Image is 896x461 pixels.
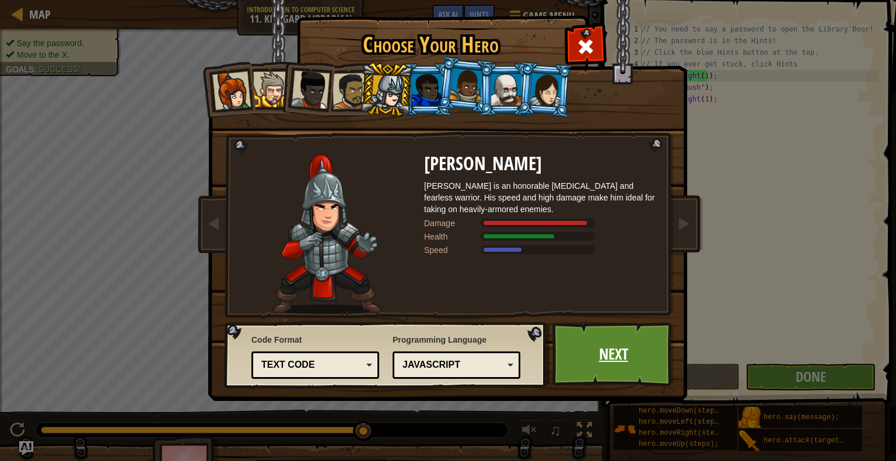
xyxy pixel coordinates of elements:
li: Alejandro the Duelist [320,62,373,117]
a: Next [552,322,674,386]
span: Programming Language [393,334,520,346]
li: Illia Shieldsmith [517,61,573,118]
span: Code Format [251,334,379,346]
div: Deals 180% of listed Warrior weapon damage. [424,217,657,229]
div: [PERSON_NAME] is an honorable [MEDICAL_DATA] and fearless warrior. His speed and high damage make... [424,180,657,215]
img: samurai.pose.png [272,154,381,314]
div: Gains 71% of listed Warrior armor health. [424,231,657,242]
div: JavaScript [402,358,503,372]
div: Health [424,231,482,242]
li: Hattori Hanzō [359,62,414,118]
li: Arryn Stonewall [436,56,494,114]
li: Sir Tharin Thunderfist [241,61,293,114]
h1: Choose Your Hero [299,33,562,57]
li: Okar Stompfoot [479,63,531,116]
div: Text code [261,358,362,372]
li: Lady Ida Justheart [278,59,335,116]
div: Speed [424,244,482,256]
div: Damage [424,217,482,229]
h2: [PERSON_NAME] [424,154,657,174]
li: Captain Anya Weston [199,61,256,118]
img: language-selector-background.png [224,322,549,389]
div: Moves at 8 meters per second. [424,244,657,256]
li: Gordon the Stalwart [400,63,452,116]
